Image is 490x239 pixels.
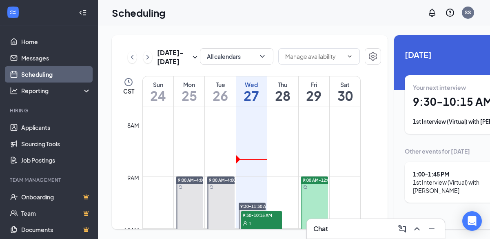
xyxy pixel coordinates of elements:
[267,89,298,103] h1: 28
[123,87,134,95] span: CST
[10,87,18,95] svg: Analysis
[174,76,204,107] a: August 25, 2025
[427,224,437,234] svg: Minimize
[190,52,200,62] svg: SmallChevronDown
[205,80,235,89] div: Tue
[396,222,409,235] button: ComposeMessage
[240,203,270,209] span: 9:30-11:30 AM
[397,224,407,234] svg: ComposeMessage
[445,8,455,18] svg: QuestionInfo
[330,80,360,89] div: Sat
[330,76,360,107] a: August 30, 2025
[205,89,235,103] h1: 26
[330,89,360,103] h1: 30
[174,80,204,89] div: Mon
[365,48,381,65] button: Settings
[200,48,273,65] button: All calendarsChevronDown
[21,87,91,95] div: Reporting
[174,89,204,103] h1: 25
[126,173,141,182] div: 9am
[427,8,437,18] svg: Notifications
[236,76,267,107] a: August 27, 2025
[425,222,438,235] button: Minimize
[21,189,91,205] a: OnboardingCrown
[21,221,91,238] a: DocumentsCrown
[79,9,87,17] svg: Collapse
[143,76,173,107] a: August 24, 2025
[267,80,298,89] div: Thu
[303,177,339,183] span: 9:00 AM-12:00 PM
[285,52,343,61] input: Manage availability
[126,121,141,130] div: 8am
[21,136,91,152] a: Sourcing Tools
[258,52,266,60] svg: ChevronDown
[157,48,190,66] h3: [DATE] - [DATE]
[143,80,173,89] div: Sun
[313,224,328,233] h3: Chat
[10,176,89,183] div: Team Management
[410,222,423,235] button: ChevronUp
[249,221,251,226] span: 1
[10,107,89,114] div: Hiring
[299,89,329,103] h1: 29
[346,53,353,60] svg: ChevronDown
[124,77,133,87] svg: Clock
[128,51,137,63] button: ChevronLeft
[236,80,267,89] div: Wed
[412,224,422,234] svg: ChevronUp
[365,48,381,66] a: Settings
[303,185,307,189] svg: Sync
[128,52,136,62] svg: ChevronLeft
[267,76,298,107] a: August 28, 2025
[21,66,91,83] a: Scheduling
[178,177,212,183] span: 9:00 AM-4:00 PM
[122,226,141,235] div: 10am
[368,51,378,61] svg: Settings
[21,205,91,221] a: TeamCrown
[178,185,182,189] svg: Sync
[205,76,235,107] a: August 26, 2025
[236,89,267,103] h1: 27
[144,52,152,62] svg: ChevronRight
[465,9,471,16] div: SS
[243,221,248,226] svg: User
[299,76,329,107] a: August 29, 2025
[21,50,91,66] a: Messages
[143,51,152,63] button: ChevronRight
[462,211,482,231] div: Open Intercom Messenger
[21,152,91,168] a: Job Postings
[9,8,17,16] svg: WorkstreamLogo
[143,89,173,103] h1: 24
[209,177,243,183] span: 9:00 AM-4:00 PM
[299,80,329,89] div: Fri
[21,119,91,136] a: Applicants
[112,6,166,20] h1: Scheduling
[241,211,282,219] span: 9:30-10:15 AM
[209,185,213,189] svg: Sync
[21,34,91,50] a: Home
